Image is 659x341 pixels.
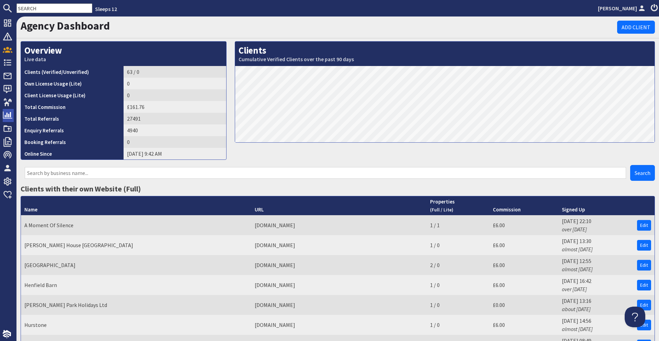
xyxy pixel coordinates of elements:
a: Edit [637,280,651,290]
td: [DOMAIN_NAME] [251,315,427,335]
td: 1 / 1 [427,215,489,235]
input: SEARCH [16,3,92,13]
td: [DATE] 16:42 [558,275,634,295]
img: staytech_i_w-64f4e8e9ee0a9c174fd5317b4b171b261742d2d393467e5bdba4413f4f884c10.svg [3,330,11,338]
a: Agency Dashboard [21,19,110,33]
td: 63 / 0 [124,66,226,78]
td: 0 [124,136,226,148]
th: Enquiry Referrals [21,124,124,136]
td: 1 / 0 [427,295,489,315]
th: Own License Usage (Lite) [21,78,124,89]
td: [DOMAIN_NAME] [251,235,427,255]
th: Total Referrals [21,113,124,124]
td: 0 [124,78,226,89]
small: Cumulative Verified Clients over the past 90 days [239,56,651,63]
i: almost [DATE] [562,266,593,273]
td: [DATE] 14:56 [558,315,634,335]
th: Commission [489,196,558,215]
td: 27491 [124,113,226,124]
a: Hurstone [24,321,47,328]
a: [PERSON_NAME] Park Holidays Ltd [24,301,107,308]
td: 1 / 0 [427,235,489,255]
a: [PERSON_NAME] [598,4,647,12]
th: URL [251,196,427,215]
td: 2 / 0 [427,255,489,275]
th: Clients (Verified/Unverified) [21,66,124,78]
iframe: Toggle Customer Support [625,307,645,327]
a: Edit [637,260,651,271]
td: [DATE] 9:42 AM [124,148,226,159]
i: about [DATE] [562,306,591,312]
td: [DOMAIN_NAME] [251,255,427,275]
th: Client License Usage (Lite) [21,89,124,101]
i: almost [DATE] [562,246,593,253]
a: [GEOGRAPHIC_DATA] [24,262,76,268]
td: £6.00 [489,315,558,335]
span: Search [635,169,650,176]
button: Search [630,165,655,181]
a: Henfield Barn [24,282,57,288]
small: Live data [24,56,223,63]
th: Booking Referrals [21,136,124,148]
a: Edit [637,220,651,231]
a: Edit [637,300,651,310]
td: £0.00 [489,295,558,315]
td: [DOMAIN_NAME] [251,215,427,235]
a: [PERSON_NAME] House [GEOGRAPHIC_DATA] [24,242,133,249]
a: A Moment Of Silence [24,222,73,229]
a: Add Client [617,21,655,34]
small: (Full / Lite) [430,207,453,213]
th: Name [21,196,251,215]
th: Signed Up [558,196,634,215]
i: over [DATE] [562,286,587,293]
input: Search by business name... [25,167,626,179]
td: £6.00 [489,215,558,235]
a: Edit [637,240,651,251]
h2: Clients [235,42,655,66]
th: Properties [427,196,489,215]
th: Total Commission [21,101,124,113]
i: over [DATE] [562,226,587,233]
a: Sleeps 12 [95,5,117,12]
td: £6.00 [489,235,558,255]
td: £161.76 [124,101,226,113]
td: 0 [124,89,226,101]
td: [DATE] 13:16 [558,295,634,315]
td: [DATE] 12:55 [558,255,634,275]
h3: Clients with their own Website (Full) [21,184,655,193]
td: [DATE] 22:10 [558,215,634,235]
td: £6.00 [489,255,558,275]
td: [DOMAIN_NAME] [251,295,427,315]
td: £6.00 [489,275,558,295]
td: 1 / 0 [427,275,489,295]
h2: Overview [21,42,226,66]
td: 4940 [124,124,226,136]
i: almost [DATE] [562,326,593,332]
th: Online Since [21,148,124,159]
td: [DOMAIN_NAME] [251,275,427,295]
td: 1 / 0 [427,315,489,335]
td: [DATE] 13:30 [558,235,634,255]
